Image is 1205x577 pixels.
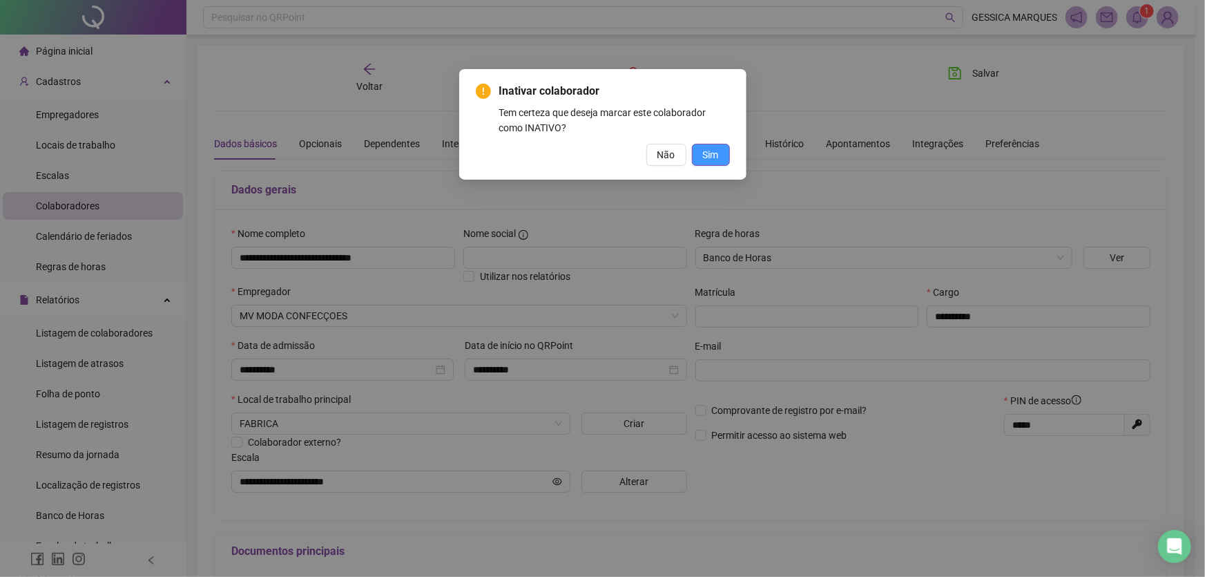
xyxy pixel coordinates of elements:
[499,105,730,135] div: Tem certeza que deseja marcar este colaborador como INATIVO?
[499,83,730,100] span: Inativar colaborador
[692,144,730,166] button: Sim
[1158,530,1191,563] div: Open Intercom Messenger
[476,84,491,99] span: exclamation-circle
[657,147,675,162] span: Não
[646,144,686,166] button: Não
[703,147,719,162] span: Sim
